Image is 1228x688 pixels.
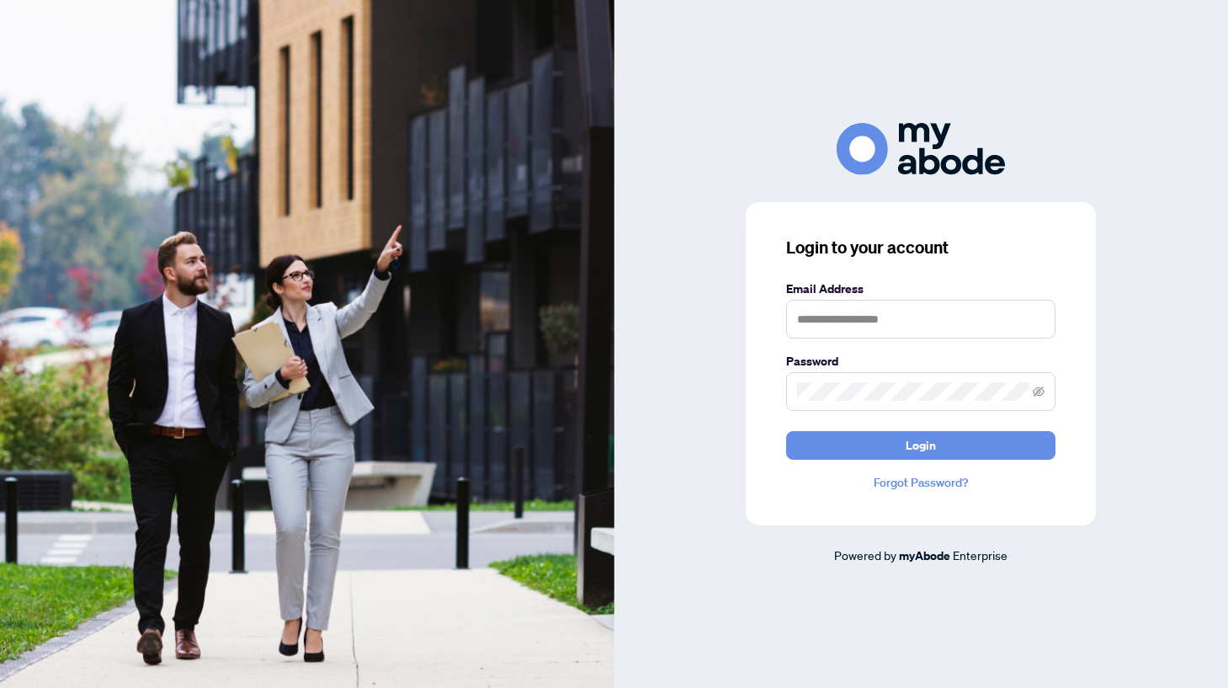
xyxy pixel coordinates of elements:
[786,473,1055,492] a: Forgot Password?
[786,431,1055,460] button: Login
[899,547,950,565] a: myAbode
[906,432,936,459] span: Login
[953,547,1007,563] span: Enterprise
[786,352,1055,371] label: Password
[786,280,1055,298] label: Email Address
[834,547,896,563] span: Powered by
[786,236,1055,259] h3: Login to your account
[1033,386,1045,397] span: eye-invisible
[837,123,1005,174] img: ma-logo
